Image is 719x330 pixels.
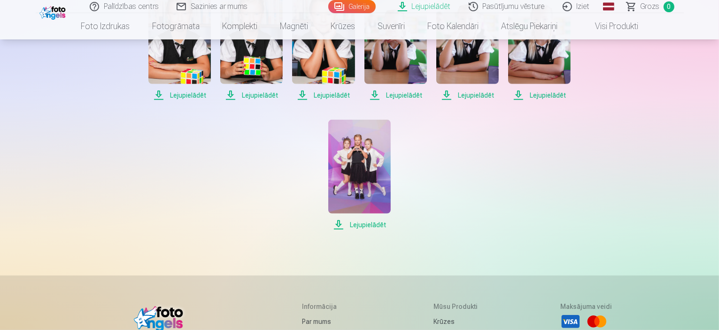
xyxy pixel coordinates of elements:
[319,13,366,39] a: Krūzes
[211,13,269,39] a: Komplekti
[364,90,427,101] span: Lejupielādēt
[664,1,674,12] span: 0
[220,90,283,101] span: Lejupielādēt
[490,13,569,39] a: Atslēgu piekariņi
[416,13,490,39] a: Foto kalendāri
[328,120,391,230] a: Lejupielādēt
[269,13,319,39] a: Magnēti
[433,302,483,311] h5: Mūsu produkti
[302,315,356,328] a: Par mums
[292,90,355,101] span: Lejupielādēt
[433,315,483,328] a: Krūzes
[39,4,68,20] img: /fa1
[508,90,571,101] span: Lejupielādēt
[366,13,416,39] a: Suvenīri
[302,302,356,311] h5: Informācija
[148,90,211,101] span: Lejupielādēt
[141,13,211,39] a: Fotogrāmata
[641,1,660,12] span: Grozs
[560,302,612,311] h5: Maksājuma veidi
[569,13,649,39] a: Visi produkti
[328,219,391,230] span: Lejupielādēt
[436,90,499,101] span: Lejupielādēt
[70,13,141,39] a: Foto izdrukas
